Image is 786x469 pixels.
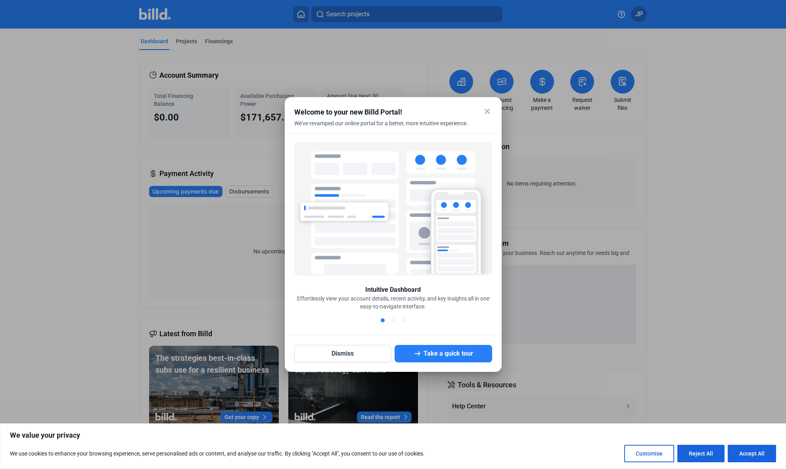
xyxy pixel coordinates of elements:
div: Intuitive Dashboard [365,285,421,295]
p: We value your privacy [10,431,776,440]
div: We've revamped our online portal for a better, more intuitive experience. [294,119,472,137]
p: We use cookies to enhance your browsing experience, serve personalised ads or content, and analys... [10,449,425,458]
mat-icon: close [483,107,492,116]
button: Accept All [728,445,776,462]
button: Take a quick tour [395,345,492,362]
button: Reject All [677,445,725,462]
div: Effortlessly view your account details, recent activity, and key insights all in one easy-to-navi... [294,295,492,310]
button: Customise [624,445,674,462]
div: Welcome to your new Billd Portal! [294,107,472,118]
button: Dismiss [294,345,392,362]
